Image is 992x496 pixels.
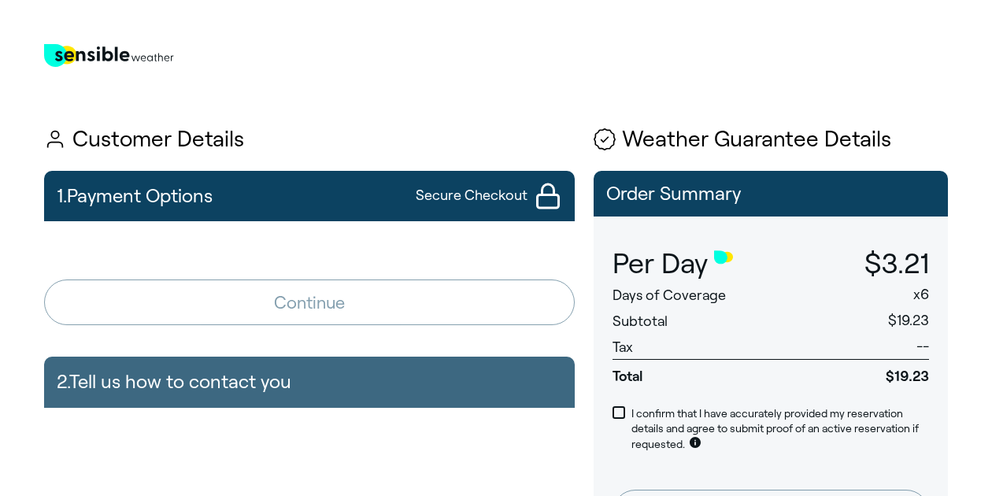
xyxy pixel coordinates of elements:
[44,128,575,152] h1: Customer Details
[864,248,929,279] span: $3.21
[613,313,668,329] span: Subtotal
[57,177,213,215] h2: 1. Payment Options
[44,171,575,221] button: 1.Payment OptionsSecure Checkout
[613,248,708,279] span: Per Day
[816,359,929,386] span: $19.23
[606,183,935,204] p: Order Summary
[913,287,929,302] span: x 6
[916,339,929,354] span: --
[613,339,633,355] span: Tax
[416,186,527,205] span: Secure Checkout
[594,128,948,152] h1: Weather Guarantee Details
[613,287,726,303] span: Days of Coverage
[613,359,815,386] span: Total
[631,406,929,453] p: I confirm that I have accurately provided my reservation details and agree to submit proof of an ...
[888,313,929,328] span: $19.23
[44,279,575,325] button: Continue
